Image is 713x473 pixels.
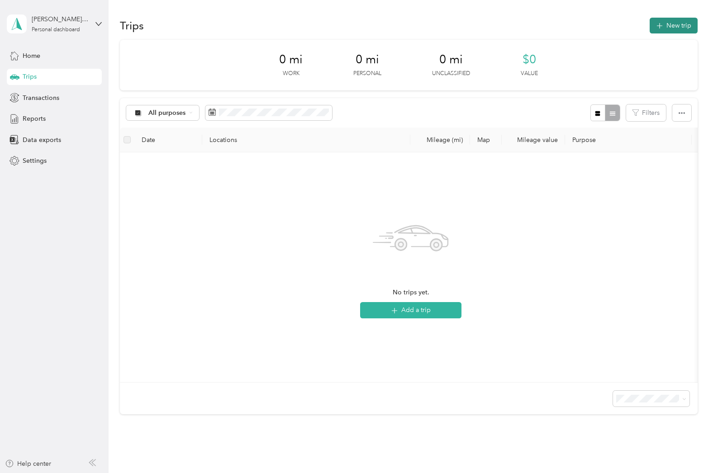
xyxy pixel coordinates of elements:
button: New trip [650,18,698,33]
p: Value [521,70,538,78]
iframe: Everlance-gr Chat Button Frame [662,422,713,473]
th: Locations [202,128,410,152]
span: 0 mi [356,52,379,67]
p: Work [283,70,299,78]
span: Reports [23,114,46,123]
th: Mileage value [502,128,565,152]
div: [PERSON_NAME][EMAIL_ADDRESS][DOMAIN_NAME] [32,14,88,24]
div: Personal dashboard [32,27,80,33]
p: Unclassified [432,70,470,78]
button: Filters [626,104,666,121]
span: All purposes [148,110,186,116]
span: Home [23,51,40,61]
button: Help center [5,459,51,468]
span: $0 [523,52,536,67]
span: 0 mi [279,52,303,67]
th: Mileage (mi) [410,128,470,152]
span: Trips [23,72,37,81]
th: Map [470,128,502,152]
th: Purpose [565,128,692,152]
span: 0 mi [439,52,463,67]
span: Settings [23,156,47,166]
span: Transactions [23,93,59,103]
th: Date [134,128,202,152]
span: Data exports [23,135,61,145]
p: Personal [353,70,381,78]
h1: Trips [120,21,144,30]
button: Add a trip [360,302,461,318]
span: No trips yet. [393,288,429,298]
